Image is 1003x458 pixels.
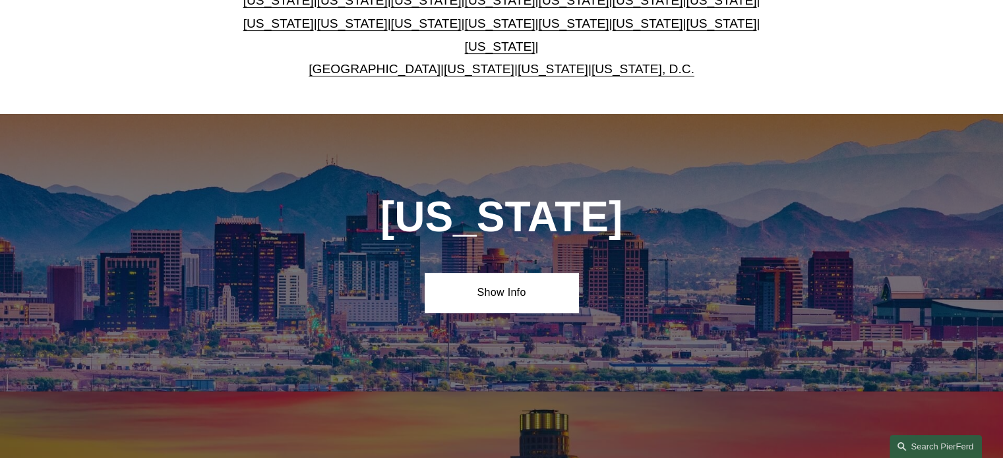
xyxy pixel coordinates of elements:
a: Search this site [890,435,982,458]
a: [US_STATE] [317,16,388,30]
a: [US_STATE] [465,40,535,53]
a: [US_STATE] [391,16,462,30]
a: [US_STATE], D.C. [592,62,694,76]
a: [US_STATE] [465,16,535,30]
a: [US_STATE] [243,16,314,30]
a: [US_STATE] [538,16,609,30]
h1: [US_STATE] [309,193,694,241]
a: [US_STATE] [686,16,756,30]
a: [US_STATE] [444,62,514,76]
a: [US_STATE] [518,62,588,76]
a: [GEOGRAPHIC_DATA] [309,62,441,76]
a: Show Info [425,273,578,312]
a: [US_STATE] [612,16,683,30]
